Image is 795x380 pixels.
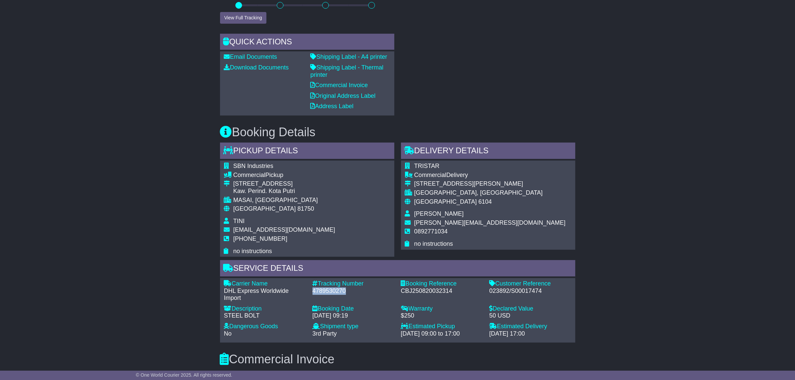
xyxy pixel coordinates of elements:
div: Delivery Details [401,143,575,161]
div: Estimated Delivery [489,323,571,330]
span: No [224,330,232,337]
div: Declared Value [489,305,571,313]
h3: Commercial Invoice [220,353,575,366]
div: Estimated Pickup [401,323,483,330]
a: Address Label [311,103,354,110]
div: [DATE] 09:19 [313,312,394,320]
div: Pickup Details [220,143,394,161]
span: [GEOGRAPHIC_DATA] [414,198,477,205]
div: Pickup [233,172,335,179]
span: Commercial [414,172,446,178]
div: Quick Actions [220,34,394,52]
div: Warranty [401,305,483,313]
span: 3rd Party [313,330,337,337]
span: [PERSON_NAME][EMAIL_ADDRESS][DOMAIN_NAME] [414,219,566,226]
span: [GEOGRAPHIC_DATA] [233,205,296,212]
span: [PERSON_NAME] [414,210,464,217]
div: MASAI, [GEOGRAPHIC_DATA] [233,197,335,204]
div: Delivery [414,172,566,179]
div: Booking Reference [401,280,483,288]
span: TINI [233,218,245,224]
a: Shipping Label - A4 printer [311,53,387,60]
div: DHL Express Worldwide Import [224,288,306,302]
div: Shipment type [313,323,394,330]
div: Description [224,305,306,313]
div: Booking Date [313,305,394,313]
div: STEEL BOLT [224,312,306,320]
span: 81750 [297,205,314,212]
div: [STREET_ADDRESS] [233,180,335,188]
div: 4789530270 [313,288,394,295]
div: Dangerous Goods [224,323,306,330]
div: Customer Reference [489,280,571,288]
div: [GEOGRAPHIC_DATA], [GEOGRAPHIC_DATA] [414,189,566,197]
span: SBN Industries [233,163,273,169]
h3: Booking Details [220,126,575,139]
div: Tracking Number [313,280,394,288]
div: [DATE] 17:00 [489,330,571,338]
div: $250 [401,312,483,320]
a: Email Documents [224,53,277,60]
div: Carrier Name [224,280,306,288]
div: 50 USD [489,312,571,320]
span: [EMAIL_ADDRESS][DOMAIN_NAME] [233,226,335,233]
button: View Full Tracking [220,12,266,24]
div: Service Details [220,260,575,278]
span: Commercial [233,172,265,178]
span: 0892771034 [414,228,448,235]
div: Kaw. Perind. Kota Putri [233,188,335,195]
span: © One World Courier 2025. All rights reserved. [136,372,232,378]
a: Original Address Label [311,92,376,99]
span: TRISTAR [414,163,440,169]
span: no instructions [414,240,453,247]
div: 023892/S00017474 [489,288,571,295]
div: [STREET_ADDRESS][PERSON_NAME] [414,180,566,188]
div: CBJ250820032314 [401,288,483,295]
a: Shipping Label - Thermal printer [311,64,384,78]
div: Reason For Export: Sale [220,370,575,377]
span: 6104 [478,198,492,205]
span: [PHONE_NUMBER] [233,235,287,242]
span: no instructions [233,248,272,254]
a: Download Documents [224,64,289,71]
div: [DATE] 09:00 to 17:00 [401,330,483,338]
a: Commercial Invoice [311,82,368,88]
